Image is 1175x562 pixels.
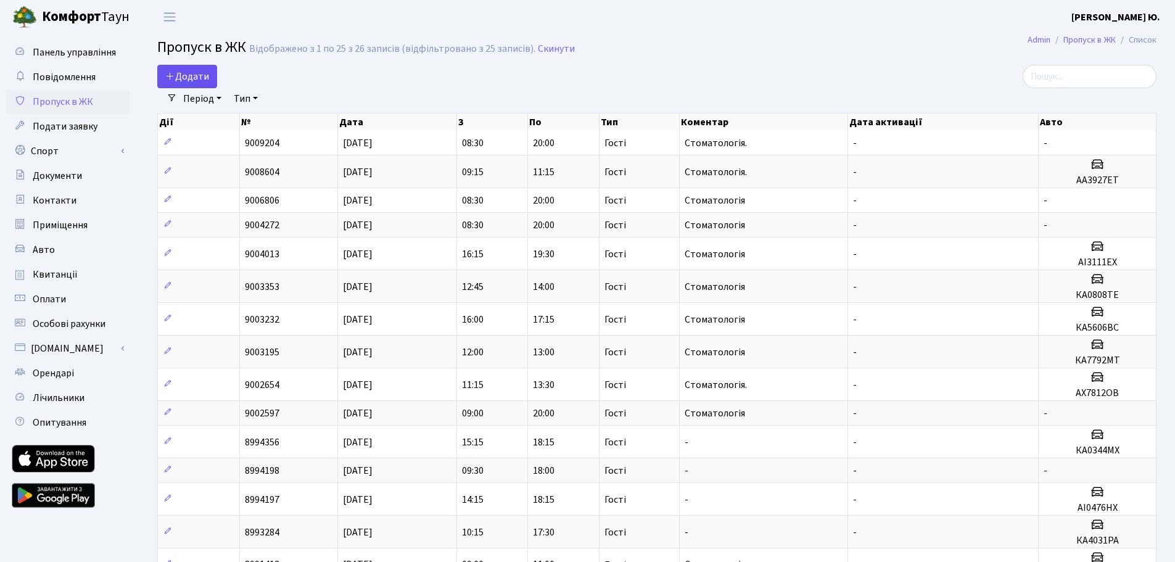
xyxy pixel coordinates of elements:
span: - [853,436,857,449]
span: 15:15 [462,436,484,449]
span: Квитанції [33,268,78,281]
span: 08:30 [462,194,484,207]
span: - [853,218,857,232]
span: Стоматологія [685,345,745,359]
span: Приміщення [33,218,88,232]
span: 9004272 [245,218,279,232]
span: 9003353 [245,280,279,294]
a: Квитанції [6,262,130,287]
span: - [853,136,857,150]
span: - [853,493,857,506]
h5: КА4031РА [1044,535,1151,547]
span: [DATE] [343,136,373,150]
span: - [685,526,688,539]
span: - [1044,218,1047,232]
span: [DATE] [343,194,373,207]
a: Admin [1028,33,1050,46]
a: Період [178,88,226,109]
span: - [853,407,857,420]
span: Пропуск в ЖК [157,36,246,58]
span: [DATE] [343,493,373,506]
span: Стоматологія. [685,136,747,150]
span: Гості [604,380,626,390]
a: Додати [157,65,217,88]
span: 8994198 [245,464,279,477]
span: Орендарі [33,366,74,380]
th: Авто [1039,114,1156,131]
span: Стоматологія. [685,165,747,179]
span: - [853,247,857,261]
span: Стоматологія [685,407,745,420]
span: - [853,378,857,392]
span: [DATE] [343,313,373,326]
a: Подати заявку [6,114,130,139]
span: Пропуск в ЖК [33,95,93,109]
span: Подати заявку [33,120,97,133]
a: Тип [229,88,263,109]
span: 09:30 [462,464,484,477]
span: 18:15 [533,493,555,506]
span: Стоматологія. [685,378,747,392]
button: Переключити навігацію [154,7,185,27]
span: - [853,165,857,179]
th: Дії [158,114,240,131]
span: Стоматологія [685,280,745,294]
span: 17:15 [533,313,555,326]
span: [DATE] [343,378,373,392]
a: Оплати [6,287,130,312]
span: Стоматологія [685,313,745,326]
a: Особові рахунки [6,312,130,336]
span: Гості [604,466,626,476]
a: Пропуск в ЖК [6,89,130,114]
th: По [528,114,599,131]
a: [PERSON_NAME] Ю. [1071,10,1160,25]
b: Комфорт [42,7,101,27]
span: - [685,436,688,449]
a: Скинути [538,43,575,55]
span: 9006806 [245,194,279,207]
span: 14:00 [533,280,555,294]
h5: КА0344МХ [1044,445,1151,457]
li: Список [1116,33,1156,47]
span: 9002597 [245,407,279,420]
h5: КА5606ВС [1044,322,1151,334]
span: - [1044,407,1047,420]
span: Документи [33,169,82,183]
a: Повідомлення [6,65,130,89]
span: 18:00 [533,464,555,477]
span: Гості [604,527,626,537]
h5: КА0808ТЕ [1044,289,1151,301]
span: 14:15 [462,493,484,506]
span: 13:00 [533,345,555,359]
a: Пропуск в ЖК [1063,33,1116,46]
span: [DATE] [343,464,373,477]
h5: АІ3111ЕХ [1044,257,1151,268]
th: Дата активації [848,114,1039,131]
nav: breadcrumb [1009,27,1175,53]
span: Особові рахунки [33,317,105,331]
span: 08:30 [462,218,484,232]
input: Пошук... [1023,65,1156,88]
span: 10:15 [462,526,484,539]
th: Тип [600,114,680,131]
span: Гості [604,196,626,205]
span: Таун [42,7,130,28]
span: Панель управління [33,46,116,59]
th: Коментар [680,114,848,131]
span: - [1044,464,1047,477]
span: - [853,345,857,359]
span: Гості [604,437,626,447]
span: 08:30 [462,136,484,150]
span: 11:15 [533,165,555,179]
h5: АА3927ЕТ [1044,175,1151,186]
span: [DATE] [343,280,373,294]
span: 9003232 [245,313,279,326]
span: Гості [604,315,626,324]
span: 16:00 [462,313,484,326]
a: Авто [6,238,130,262]
span: 20:00 [533,194,555,207]
a: [DOMAIN_NAME] [6,336,130,361]
a: Лічильники [6,386,130,410]
a: Орендарі [6,361,130,386]
span: Гості [604,282,626,292]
